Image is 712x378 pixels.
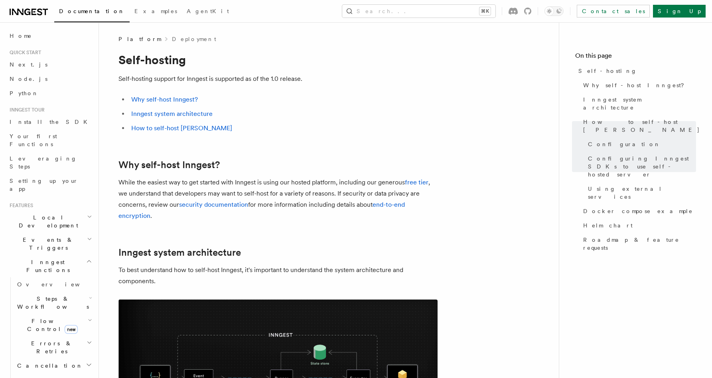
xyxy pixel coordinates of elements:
[583,221,633,229] span: Helm chart
[10,76,47,82] span: Node.js
[14,295,89,311] span: Steps & Workflows
[6,213,87,229] span: Local Development
[10,32,32,40] span: Home
[10,61,47,68] span: Next.js
[10,119,92,125] span: Install the SDK
[6,151,94,174] a: Leveraging Steps
[580,218,696,233] a: Helm chart
[59,8,125,14] span: Documentation
[580,92,696,115] a: Inngest system architecture
[10,90,39,96] span: Python
[588,185,696,201] span: Using external services
[583,236,696,252] span: Roadmap & feature requests
[585,137,696,151] a: Configuration
[14,317,88,333] span: Flow Control
[6,255,94,277] button: Inngest Functions
[6,107,45,113] span: Inngest tour
[583,96,696,112] span: Inngest system architecture
[653,5,706,18] a: Sign Up
[131,124,232,132] a: How to self-host [PERSON_NAME]
[6,174,94,196] a: Setting up your app
[14,358,94,373] button: Cancellation
[118,159,220,170] a: Why self-host Inngest?
[6,233,94,255] button: Events & Triggers
[588,155,696,178] span: Configuring Inngest SDKs to use self-hosted server
[6,57,94,72] a: Next.js
[6,29,94,43] a: Home
[131,110,213,118] a: Inngest system architecture
[118,247,241,258] a: Inngest system architecture
[585,151,696,182] a: Configuring Inngest SDKs to use self-hosted server
[577,5,650,18] a: Contact sales
[578,67,637,75] span: Self-hosting
[118,73,438,84] p: Self-hosting support for Inngest is supported as of the 1.0 release.
[575,51,696,64] h4: On this page
[10,133,57,147] span: Your first Functions
[14,314,94,336] button: Flow Controlnew
[575,64,696,78] a: Self-hosting
[14,277,94,292] a: Overview
[131,96,198,103] a: Why self-host Inngest?
[580,115,696,137] a: How to self-host [PERSON_NAME]
[118,35,161,43] span: Platform
[405,178,428,186] a: free tier
[118,264,438,287] p: To best understand how to self-host Inngest, it's important to understand the system architecture...
[544,6,564,16] button: Toggle dark mode
[6,258,86,274] span: Inngest Functions
[14,292,94,314] button: Steps & Workflows
[182,2,234,22] a: AgentKit
[118,177,438,221] p: While the easiest way to get started with Inngest is using our hosted platform, including our gen...
[130,2,182,22] a: Examples
[172,35,216,43] a: Deployment
[585,182,696,204] a: Using external services
[6,115,94,129] a: Install the SDK
[10,178,78,192] span: Setting up your app
[54,2,130,22] a: Documentation
[588,140,661,148] span: Configuration
[6,210,94,233] button: Local Development
[580,78,696,92] a: Why self-host Inngest?
[118,53,438,67] h1: Self-hosting
[583,207,693,215] span: Docker compose example
[6,236,87,252] span: Events & Triggers
[14,336,94,358] button: Errors & Retries
[187,8,229,14] span: AgentKit
[6,86,94,100] a: Python
[179,201,248,208] a: security documentation
[580,233,696,255] a: Roadmap & feature requests
[10,155,77,170] span: Leveraging Steps
[479,7,491,15] kbd: ⌘K
[583,81,690,89] span: Why self-host Inngest?
[6,72,94,86] a: Node.js
[583,118,700,134] span: How to self-host [PERSON_NAME]
[14,362,83,370] span: Cancellation
[65,325,78,334] span: new
[6,129,94,151] a: Your first Functions
[6,202,33,209] span: Features
[17,281,99,288] span: Overview
[342,5,495,18] button: Search...⌘K
[6,49,41,56] span: Quick start
[580,204,696,218] a: Docker compose example
[134,8,177,14] span: Examples
[14,339,87,355] span: Errors & Retries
